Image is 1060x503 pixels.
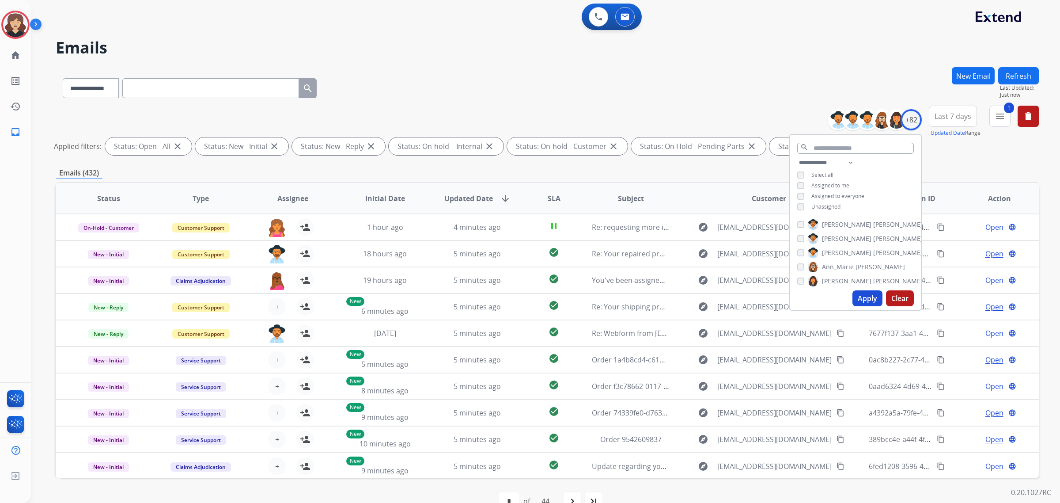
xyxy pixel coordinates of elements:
[361,466,409,476] span: 9 minutes ago
[549,327,559,337] mat-icon: check_circle
[548,193,560,204] span: SLA
[269,141,280,152] mat-icon: close
[869,381,1004,391] span: 0aad6324-4d69-44a9-b1bf-22213ca92ea6
[549,380,559,390] mat-icon: check_circle
[746,141,757,152] mat-icon: close
[444,193,493,204] span: Updated Date
[985,434,1003,445] span: Open
[1011,487,1051,498] p: 0.20.1027RC
[869,408,1001,418] span: a4392a5a-79fe-4608-9265-1a37410f1a80
[172,329,230,339] span: Customer Support
[300,222,310,232] mat-icon: person_add
[837,329,844,337] mat-icon: content_copy
[935,114,971,118] span: Last 7 days
[275,354,279,365] span: +
[1008,435,1016,443] mat-icon: language
[88,329,129,339] span: New - Reply
[500,193,511,204] mat-icon: arrow_downward
[275,461,279,472] span: +
[608,141,619,152] mat-icon: close
[346,457,364,465] p: New
[10,127,21,137] mat-icon: inbox
[698,408,708,418] mat-icon: explore
[78,223,139,232] span: On-Hold - Customer
[769,137,888,155] div: Status: On Hold - Servicers
[1008,303,1016,311] mat-icon: language
[88,382,129,392] span: New - Initial
[1008,382,1016,390] mat-icon: language
[454,408,501,418] span: 5 minutes ago
[105,137,192,155] div: Status: Open - All
[268,351,286,369] button: +
[698,301,708,312] mat-icon: explore
[366,141,376,152] mat-icon: close
[1004,103,1014,113] span: 1
[549,433,559,443] mat-icon: check_circle
[822,263,854,271] span: Ann_Marie
[454,381,501,391] span: 5 minutes ago
[268,404,286,422] button: +
[454,355,501,365] span: 5 minutes ago
[363,249,407,259] span: 18 hours ago
[193,193,209,204] span: Type
[995,111,1005,122] mat-icon: menu
[937,276,945,284] mat-icon: content_copy
[952,67,995,84] button: New Email
[454,249,501,259] span: 5 minutes ago
[1000,91,1039,99] span: Just now
[268,377,286,395] button: +
[592,355,742,365] span: Order 1a4b8cd4-c61b-4a0f-aff8-31ce53cdfc86
[592,222,701,232] span: Re: requesting more information
[56,39,1039,57] h2: Emails
[361,412,409,422] span: 9 minutes ago
[698,434,708,445] mat-icon: explore
[275,434,279,445] span: +
[886,290,914,306] button: Clear
[822,277,871,286] span: [PERSON_NAME]
[172,303,230,312] span: Customer Support
[365,193,405,204] span: Initial Date
[507,137,628,155] div: Status: On-hold - Customer
[454,275,501,285] span: 5 minutes ago
[717,248,832,259] span: [EMAIL_ADDRESS][DOMAIN_NAME]
[268,298,286,316] button: +
[54,141,102,152] p: Applied filters:
[454,461,501,471] span: 5 minutes ago
[176,435,226,445] span: Service Support
[1008,329,1016,337] mat-icon: language
[549,247,559,258] mat-icon: check_circle
[856,263,905,271] span: [PERSON_NAME]
[698,354,708,365] mat-icon: explore
[10,50,21,61] mat-icon: home
[717,461,832,472] span: [EMAIL_ADDRESS][DOMAIN_NAME]
[717,408,832,418] span: [EMAIL_ADDRESS][DOMAIN_NAME]
[361,306,409,316] span: 6 minutes ago
[837,382,844,390] mat-icon: content_copy
[937,382,945,390] mat-icon: content_copy
[10,101,21,112] mat-icon: history
[549,300,559,311] mat-icon: check_circle
[837,409,844,417] mat-icon: content_copy
[170,462,231,472] span: Claims Adjudication
[176,382,226,392] span: Service Support
[303,83,313,94] mat-icon: search
[873,277,923,286] span: [PERSON_NAME]
[484,141,495,152] mat-icon: close
[170,276,231,286] span: Claims Adjudication
[811,203,840,210] span: Unassigned
[367,222,403,232] span: 1 hour ago
[698,248,708,259] mat-icon: explore
[698,222,708,232] mat-icon: explore
[837,462,844,470] mat-icon: content_copy
[1023,111,1033,122] mat-icon: delete
[1008,409,1016,417] mat-icon: language
[852,290,882,306] button: Apply
[592,381,748,391] span: Order f3c78662-0117-4a8f-9dbb-4289bbb47364
[268,324,286,343] img: agent-avatar
[931,129,980,137] span: Range
[1008,356,1016,364] mat-icon: language
[549,406,559,417] mat-icon: check_circle
[873,234,923,243] span: [PERSON_NAME]
[717,222,832,232] span: [EMAIL_ADDRESS][DOMAIN_NAME]
[292,137,385,155] div: Status: New - Reply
